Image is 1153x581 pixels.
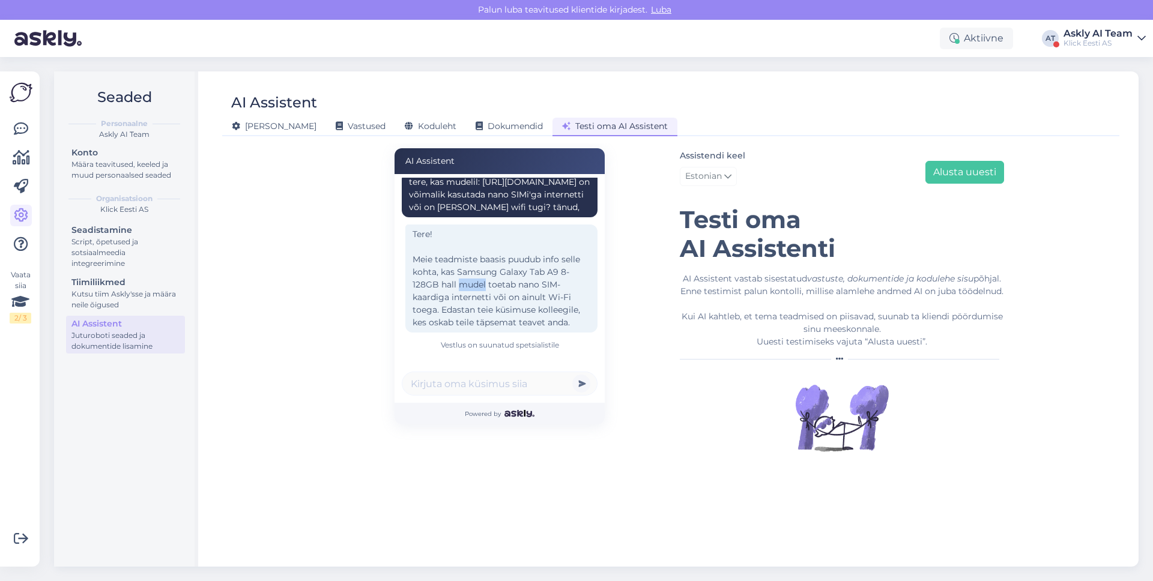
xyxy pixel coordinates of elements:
span: Vastused [336,121,386,131]
span: Koduleht [405,121,456,131]
span: Estonian [685,170,722,183]
a: Estonian [680,167,737,186]
div: tere, kas mudelil: [URL][DOMAIN_NAME] on võimalik kasutada nano SIMi'ga internetti või on [PERSON... [409,176,590,214]
div: 2 / 3 [10,313,31,324]
i: vastuste, dokumentide ja kodulehe sisu [807,273,973,284]
div: AI Assistent [71,318,180,330]
div: Aktiivne [940,28,1013,49]
h1: Testi oma AI Assistenti [680,205,1004,263]
img: Askly Logo [10,81,32,104]
span: [PERSON_NAME] [232,121,316,131]
div: Juturoboti seaded ja dokumentide lisamine [71,330,180,352]
div: Vaata siia [10,269,31,324]
a: TiimiliikmedKutsu tiim Askly'sse ja määra neile õigused [66,274,185,312]
span: Dokumendid [476,121,543,131]
div: AI Assistent [231,91,317,114]
div: AI Assistent [395,148,605,174]
div: Askly AI Team [64,129,185,140]
div: Konto [71,146,180,159]
a: KontoMäära teavitused, keeled ja muud personaalsed seaded [66,145,185,182]
div: Askly AI Team [1064,29,1133,38]
div: Määra teavitused, keeled ja muud personaalsed seaded [71,159,180,181]
span: Luba [647,4,675,15]
div: Script, õpetused ja sotsiaalmeedia integreerimine [71,236,180,269]
div: AT [1042,30,1059,47]
a: Askly AI TeamKlick Eesti AS [1064,29,1146,48]
b: Personaalne [101,118,148,129]
div: Vestlus on suunatud spetsialistile [402,340,598,351]
div: Klick Eesti AS [64,204,185,215]
img: Illustration [794,370,890,466]
button: Alusta uuesti [925,161,1004,184]
img: Askly [504,410,534,417]
label: Assistendi keel [680,149,745,162]
span: Testi oma AI Assistent [562,121,668,131]
b: Organisatsioon [96,193,153,204]
div: Seadistamine [71,224,180,236]
div: AI Assistent vastab sisestatud põhjal. Enne testimist palun kontolli, millise alamlehe andmed AI ... [680,272,1004,348]
input: Kirjuta oma küsimus siia [402,372,598,396]
div: Klick Eesti AS [1064,38,1133,48]
div: Tere! Meie teadmiste baasis puudub info selle kohta, kas Samsung Galaxy Tab A9 8-128GB hall mudel... [405,224,598,333]
span: Powered by [465,409,534,418]
h2: Seaded [64,86,185,109]
a: AI AssistentJuturoboti seaded ja dokumentide lisamine [66,316,185,354]
a: SeadistamineScript, õpetused ja sotsiaalmeedia integreerimine [66,222,185,271]
div: Tiimiliikmed [71,276,180,289]
div: Kutsu tiim Askly'sse ja määra neile õigused [71,289,180,310]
